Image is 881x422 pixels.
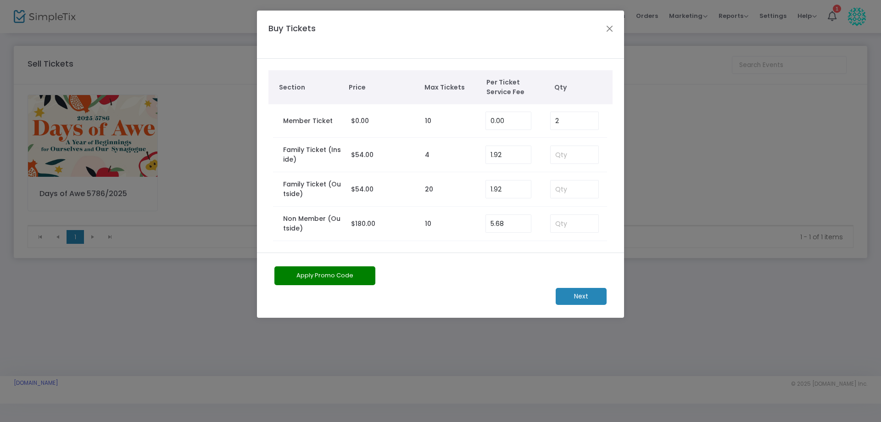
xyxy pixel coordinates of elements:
[283,116,333,126] label: Member Ticket
[283,145,342,164] label: Family Ticket (Inside)
[551,112,598,129] input: Qty
[349,83,415,92] span: Price
[554,83,608,92] span: Qty
[486,180,531,198] input: Enter Service Fee
[425,219,431,229] label: 10
[283,180,342,199] label: Family Ticket (Outside)
[551,180,598,198] input: Qty
[425,116,431,126] label: 10
[351,116,369,125] span: $0.00
[486,78,539,97] span: Per Ticket Service Fee
[425,150,429,160] label: 4
[486,215,531,232] input: Enter Service Fee
[351,185,374,194] span: $54.00
[279,83,340,92] span: Section
[351,219,375,228] span: $180.00
[486,112,531,129] input: Enter Service Fee
[551,146,598,163] input: Qty
[283,214,342,233] label: Non Member (Outside)
[264,22,350,47] h4: Buy Tickets
[604,23,616,34] button: Close
[425,185,433,194] label: 20
[551,215,598,232] input: Qty
[486,146,531,163] input: Enter Service Fee
[556,288,607,305] m-button: Next
[351,150,374,159] span: $54.00
[274,266,375,285] button: Apply Promo Code
[424,83,477,92] span: Max Tickets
